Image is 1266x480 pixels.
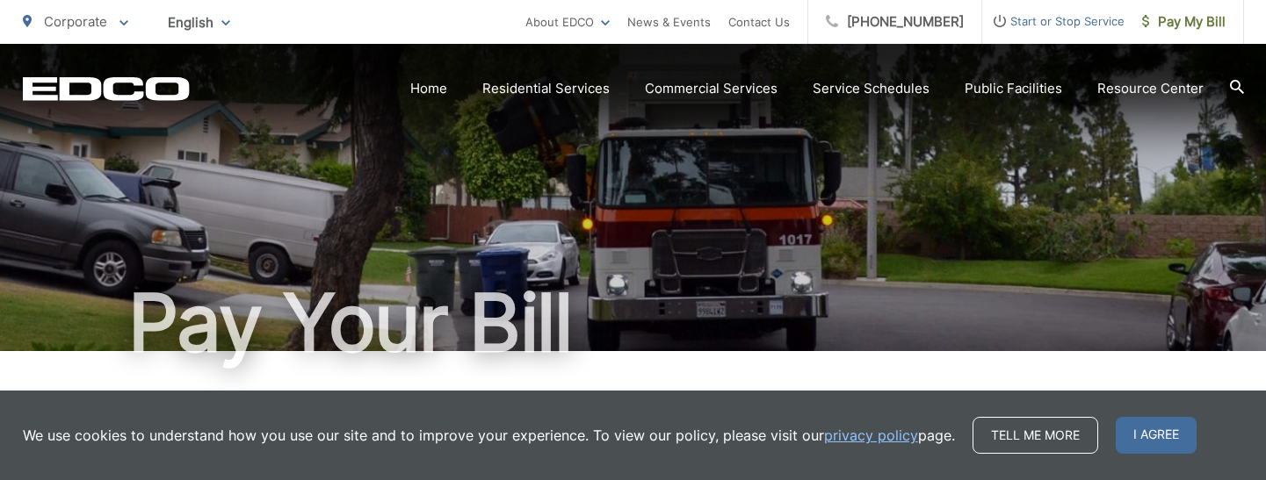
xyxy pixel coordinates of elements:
a: Residential Services [482,78,610,99]
p: We use cookies to understand how you use our site and to improve your experience. To view our pol... [23,425,955,446]
a: Service Schedules [813,78,930,99]
a: Public Facilities [965,78,1062,99]
a: About EDCO [525,11,610,32]
span: Corporate [44,13,107,30]
span: I agree [1116,417,1197,454]
a: Commercial Services [645,78,778,99]
a: Tell me more [973,417,1098,454]
a: privacy policy [824,425,918,446]
a: Contact Us [728,11,790,32]
h1: Pay Your Bill [23,279,1244,367]
span: Pay My Bill [1142,11,1226,32]
a: Home [410,78,447,99]
a: EDCD logo. Return to the homepage. [23,76,190,101]
a: Resource Center [1097,78,1204,99]
a: News & Events [627,11,711,32]
span: English [155,7,243,38]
